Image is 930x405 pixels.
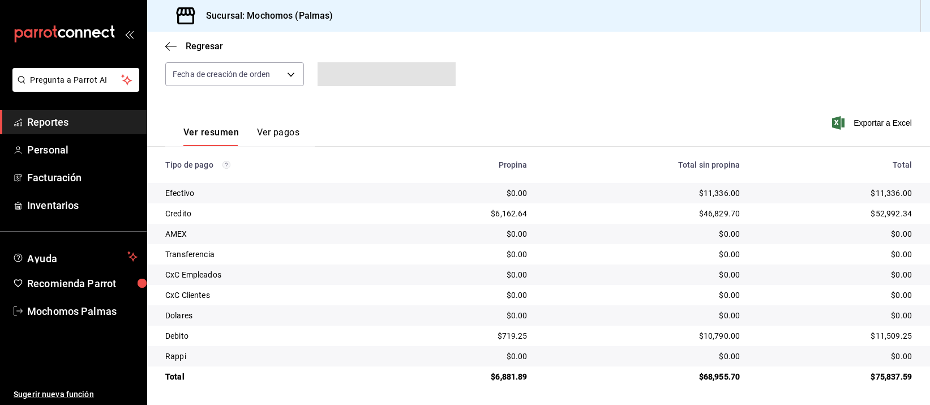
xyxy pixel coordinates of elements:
div: Propina [401,160,528,169]
div: $0.00 [758,249,912,260]
span: Sugerir nueva función [14,389,138,400]
button: Regresar [165,41,223,52]
span: Facturación [27,170,138,185]
div: $11,336.00 [758,187,912,199]
button: Exportar a Excel [834,116,912,130]
div: $0.00 [758,228,912,240]
div: navigation tabs [183,127,299,146]
div: $0.00 [546,269,740,280]
div: $0.00 [546,351,740,362]
div: $6,881.89 [401,371,528,382]
svg: Los pagos realizados con Pay y otras terminales son montos brutos. [222,161,230,169]
div: Total [165,371,383,382]
span: Regresar [186,41,223,52]
div: Tipo de pago [165,160,383,169]
div: Debito [165,330,383,342]
span: Recomienda Parrot [27,276,138,291]
div: $0.00 [546,289,740,301]
a: Pregunta a Parrot AI [8,82,139,94]
div: $6,162.64 [401,208,528,219]
span: Reportes [27,114,138,130]
div: $0.00 [758,269,912,280]
span: Fecha de creación de orden [173,69,270,80]
button: open_drawer_menu [125,29,134,39]
span: Pregunta a Parrot AI [31,74,122,86]
div: $0.00 [401,269,528,280]
div: AMEX [165,228,383,240]
div: $52,992.34 [758,208,912,219]
h3: Sucursal: Mochomos (Palmas) [197,9,333,23]
span: Inventarios [27,198,138,213]
button: Ver pagos [257,127,299,146]
div: Total [758,160,912,169]
div: $0.00 [401,351,528,362]
div: $0.00 [401,310,528,321]
div: Dolares [165,310,383,321]
div: $0.00 [401,289,528,301]
div: $11,336.00 [546,187,740,199]
div: Transferencia [165,249,383,260]
div: CxC Empleados [165,269,383,280]
div: $0.00 [401,187,528,199]
div: $0.00 [401,249,528,260]
div: $0.00 [401,228,528,240]
div: $75,837.59 [758,371,912,382]
div: $0.00 [546,249,740,260]
div: $11,509.25 [758,330,912,342]
div: Total sin propina [546,160,740,169]
div: Efectivo [165,187,383,199]
div: $68,955.70 [546,371,740,382]
span: Mochomos Palmas [27,304,138,319]
div: $0.00 [546,310,740,321]
div: Credito [165,208,383,219]
span: Ayuda [27,250,123,263]
button: Ver resumen [183,127,239,146]
div: $0.00 [546,228,740,240]
div: $0.00 [758,310,912,321]
div: CxC Clientes [165,289,383,301]
div: $10,790.00 [546,330,740,342]
div: $719.25 [401,330,528,342]
div: $46,829.70 [546,208,740,219]
div: $0.00 [758,289,912,301]
div: Rappi [165,351,383,362]
button: Pregunta a Parrot AI [12,68,139,92]
span: Personal [27,142,138,157]
div: $0.00 [758,351,912,362]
